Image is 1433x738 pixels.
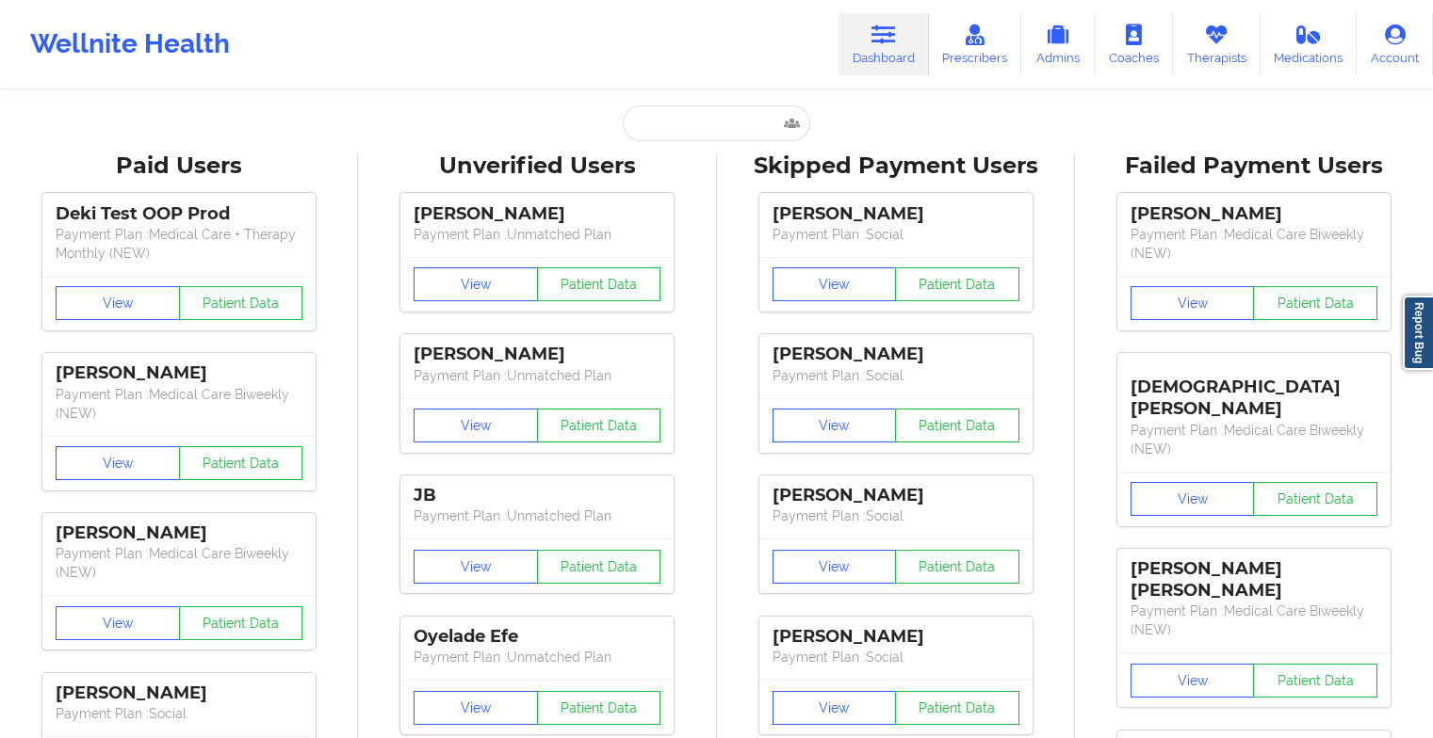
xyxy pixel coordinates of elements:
[895,550,1019,584] button: Patient Data
[56,225,302,263] p: Payment Plan : Medical Care + Therapy Monthly (NEW)
[1131,602,1377,639] p: Payment Plan : Medical Care Biweekly (NEW)
[839,13,929,75] a: Dashboard
[1021,13,1095,75] a: Admins
[414,626,660,648] div: Oyelade Efe
[773,203,1019,225] div: [PERSON_NAME]
[179,446,303,480] button: Patient Data
[773,366,1019,385] p: Payment Plan : Social
[773,485,1019,506] div: [PERSON_NAME]
[730,152,1062,181] div: Skipped Payment Users
[537,691,661,725] button: Patient Data
[773,267,897,301] button: View
[1253,286,1377,320] button: Patient Data
[414,648,660,666] p: Payment Plan : Unmatched Plan
[929,13,1022,75] a: Prescribers
[773,506,1019,525] p: Payment Plan : Social
[895,409,1019,442] button: Patient Data
[414,409,538,442] button: View
[1095,13,1173,75] a: Coaches
[1403,296,1433,370] a: Report Bug
[537,267,661,301] button: Patient Data
[414,366,660,385] p: Payment Plan : Unmatched Plan
[1131,225,1377,263] p: Payment Plan : Medical Care Biweekly (NEW)
[773,626,1019,648] div: [PERSON_NAME]
[13,152,345,181] div: Paid Users
[179,606,303,640] button: Patient Data
[773,691,897,725] button: View
[1088,152,1420,181] div: Failed Payment Users
[1131,286,1255,320] button: View
[773,344,1019,365] div: [PERSON_NAME]
[56,286,180,320] button: View
[1131,664,1255,698] button: View
[56,446,180,480] button: View
[179,286,303,320] button: Patient Data
[1131,421,1377,458] p: Payment Plan : Medical Care Biweekly (NEW)
[56,704,302,723] p: Payment Plan : Social
[537,409,661,442] button: Patient Data
[537,550,661,584] button: Patient Data
[1131,482,1255,516] button: View
[414,506,660,525] p: Payment Plan : Unmatched Plan
[56,522,302,544] div: [PERSON_NAME]
[773,225,1019,244] p: Payment Plan : Social
[414,225,660,244] p: Payment Plan : Unmatched Plan
[414,344,660,365] div: [PERSON_NAME]
[1253,664,1377,698] button: Patient Data
[414,267,538,301] button: View
[371,152,703,181] div: Unverified Users
[1253,482,1377,516] button: Patient Data
[56,544,302,582] p: Payment Plan : Medical Care Biweekly (NEW)
[1261,13,1358,75] a: Medications
[1357,13,1433,75] a: Account
[414,485,660,506] div: JB
[895,267,1019,301] button: Patient Data
[1173,13,1261,75] a: Therapists
[414,691,538,725] button: View
[1131,203,1377,225] div: [PERSON_NAME]
[56,362,302,384] div: [PERSON_NAME]
[56,385,302,423] p: Payment Plan : Medical Care Biweekly (NEW)
[56,682,302,704] div: [PERSON_NAME]
[895,691,1019,725] button: Patient Data
[773,648,1019,666] p: Payment Plan : Social
[56,606,180,640] button: View
[1131,362,1377,420] div: [DEMOGRAPHIC_DATA][PERSON_NAME]
[773,409,897,442] button: View
[414,550,538,584] button: View
[414,203,660,225] div: [PERSON_NAME]
[773,550,897,584] button: View
[1131,558,1377,602] div: [PERSON_NAME] [PERSON_NAME]
[56,203,302,225] div: Deki Test OOP Prod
